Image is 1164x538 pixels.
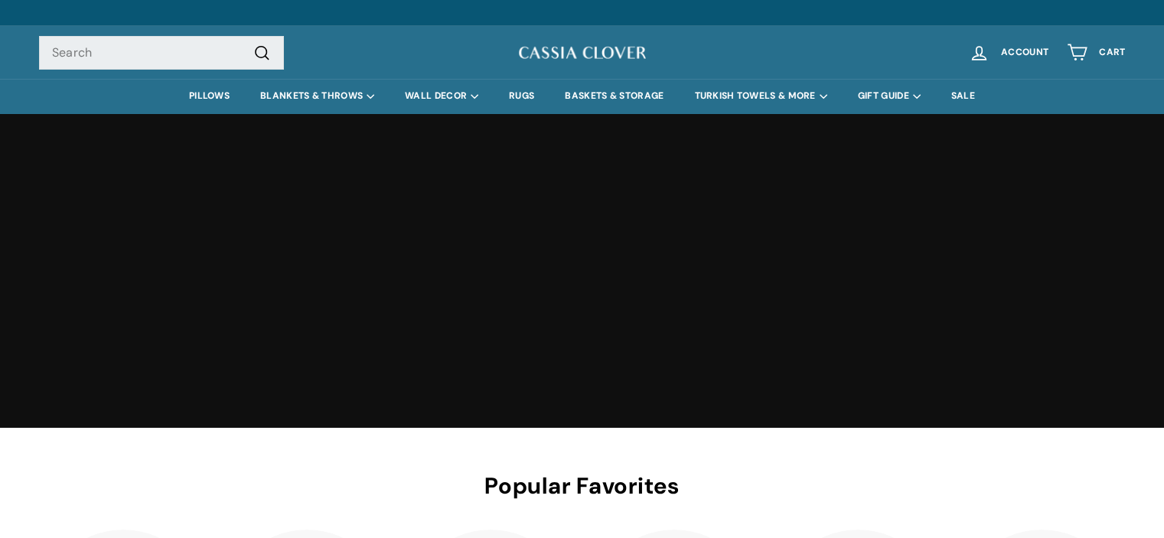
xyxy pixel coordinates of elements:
a: Cart [1058,30,1134,75]
div: Primary [8,79,1156,113]
h2: Popular Favorites [39,474,1126,499]
input: Search [39,36,284,70]
span: Cart [1099,47,1125,57]
a: SALE [936,79,990,113]
span: Account [1001,47,1048,57]
a: RUGS [494,79,549,113]
summary: WALL DECOR [390,79,494,113]
a: PILLOWS [174,79,245,113]
summary: GIFT GUIDE [843,79,936,113]
summary: TURKISH TOWELS & MORE [680,79,843,113]
summary: BLANKETS & THROWS [245,79,390,113]
a: BASKETS & STORAGE [549,79,679,113]
a: Account [960,30,1058,75]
